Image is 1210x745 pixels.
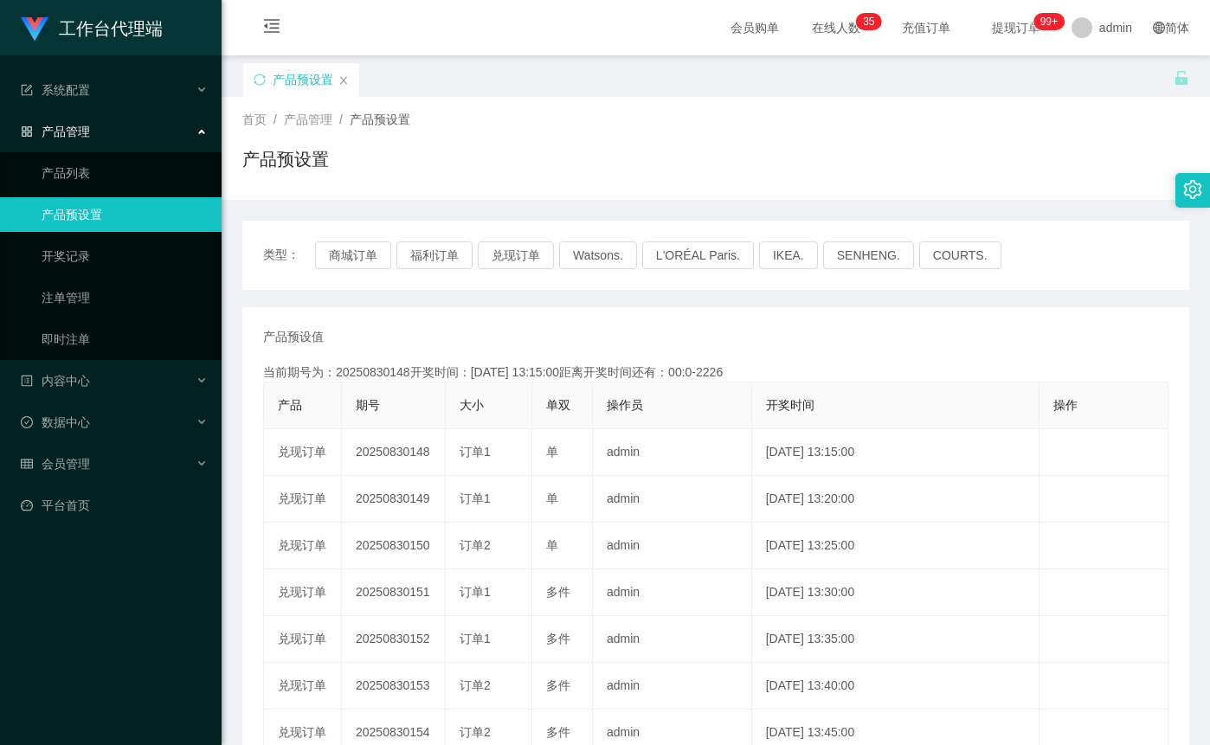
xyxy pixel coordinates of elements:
td: 兑现订单 [264,476,342,523]
span: 开奖时间 [766,398,814,412]
td: 兑现订单 [264,663,342,710]
h1: 工作台代理端 [59,1,163,56]
i: 图标: appstore-o [21,125,33,138]
span: 在线人数 [803,22,869,34]
span: 期号 [356,398,380,412]
td: [DATE] 13:20:00 [752,476,1039,523]
a: 产品预设置 [42,197,208,232]
span: 大小 [460,398,484,412]
td: 20250830152 [342,616,446,663]
p: 5 [869,13,875,30]
td: admin [593,429,752,476]
h1: 产品预设置 [242,146,329,172]
td: 20250830148 [342,429,446,476]
td: [DATE] 13:25:00 [752,523,1039,569]
img: logo.9652507e.png [21,17,48,42]
td: admin [593,663,752,710]
td: [DATE] 13:30:00 [752,569,1039,616]
span: 订单2 [460,725,491,739]
span: / [339,112,343,126]
button: COURTS. [919,241,1001,269]
td: 兑现订单 [264,429,342,476]
span: 内容中心 [21,374,90,388]
span: 充值订单 [893,22,959,34]
span: 多件 [546,725,570,739]
button: 商城订单 [315,241,391,269]
td: admin [593,476,752,523]
i: 图标: global [1153,22,1165,34]
a: 工作台代理端 [21,21,163,35]
span: 首页 [242,112,267,126]
span: 产品预设值 [263,328,324,346]
sup: 1023 [1033,13,1065,30]
td: admin [593,523,752,569]
a: 开奖记录 [42,239,208,273]
span: 多件 [546,585,570,599]
div: 产品预设置 [273,63,333,96]
span: 单 [546,491,558,505]
td: admin [593,616,752,663]
button: 兑现订单 [478,241,554,269]
span: 产品管理 [21,125,90,138]
span: 会员管理 [21,457,90,471]
span: 单 [546,538,558,552]
i: 图标: menu-fold [242,1,301,56]
span: 系统配置 [21,83,90,97]
button: 福利订单 [396,241,473,269]
span: 类型： [263,241,315,269]
span: 产品 [278,398,302,412]
i: 图标: form [21,84,33,96]
td: 兑现订单 [264,523,342,569]
span: 订单1 [460,445,491,459]
button: L'ORÉAL Paris. [642,241,754,269]
span: 操作员 [607,398,643,412]
button: Watsons. [559,241,637,269]
sup: 35 [856,13,881,30]
span: 产品预设置 [350,112,410,126]
a: 注单管理 [42,280,208,315]
span: / [274,112,277,126]
span: 单 [546,445,558,459]
span: 多件 [546,632,570,645]
span: 数据中心 [21,415,90,429]
button: SENHENG. [823,241,914,269]
i: 图标: profile [21,375,33,387]
td: 兑现订单 [264,569,342,616]
span: 产品管理 [284,112,332,126]
td: 20250830149 [342,476,446,523]
span: 订单1 [460,491,491,505]
i: 图标: setting [1183,180,1202,199]
i: 图标: sync [254,74,266,86]
td: 兑现订单 [264,616,342,663]
span: 多件 [546,678,570,692]
span: 订单1 [460,632,491,645]
i: 图标: check-circle-o [21,416,33,428]
button: IKEA. [759,241,818,269]
span: 提现订单 [983,22,1049,34]
td: [DATE] 13:40:00 [752,663,1039,710]
span: 订单1 [460,585,491,599]
span: 操作 [1053,398,1078,412]
a: 即时注单 [42,322,208,356]
td: 20250830153 [342,663,446,710]
p: 3 [863,13,869,30]
span: 单双 [546,398,570,412]
td: [DATE] 13:35:00 [752,616,1039,663]
a: 产品列表 [42,156,208,190]
i: 图标: close [338,75,349,86]
td: admin [593,569,752,616]
i: 图标: table [21,458,33,470]
td: 20250830150 [342,523,446,569]
span: 订单2 [460,678,491,692]
div: 当前期号为：20250830148开奖时间：[DATE] 13:15:00距离开奖时间还有：00:0-2226 [263,363,1168,382]
span: 订单2 [460,538,491,552]
td: 20250830151 [342,569,446,616]
td: [DATE] 13:15:00 [752,429,1039,476]
a: 图标: dashboard平台首页 [21,488,208,523]
i: 图标: unlock [1174,70,1189,86]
